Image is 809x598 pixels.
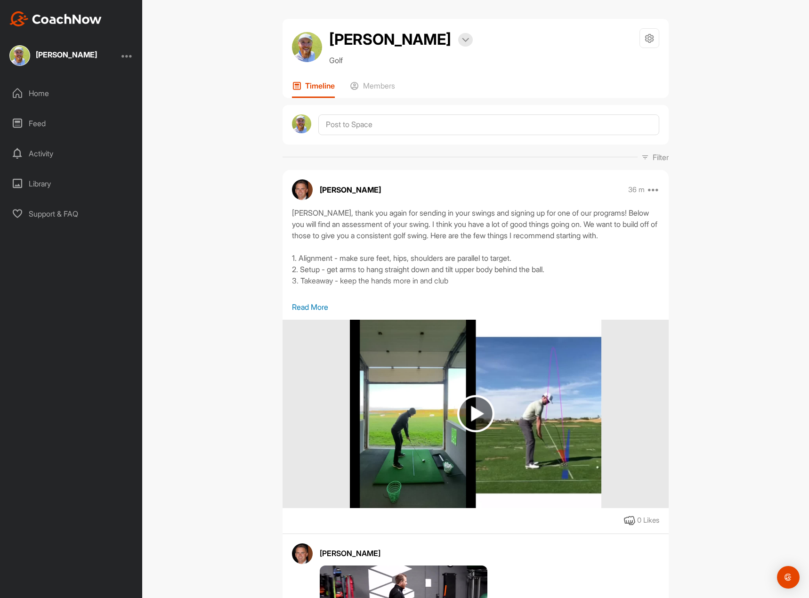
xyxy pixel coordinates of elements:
img: square_367522aebf3a0a24a85e830f3313bc72.jpg [9,45,30,66]
img: avatar [292,179,313,200]
div: Activity [5,142,138,165]
img: arrow-down [462,38,469,42]
img: media [350,320,601,508]
div: Library [5,172,138,195]
p: [PERSON_NAME] [320,184,381,195]
p: Filter [653,152,669,163]
p: Golf [329,55,473,66]
div: [PERSON_NAME] [320,548,659,559]
div: Open Intercom Messenger [777,566,800,589]
div: [PERSON_NAME], thank you again for sending in your swings and signing up for one of our programs!... [292,207,659,301]
img: avatar [292,543,313,564]
p: Timeline [305,81,335,90]
h2: [PERSON_NAME] [329,28,451,51]
div: Support & FAQ [5,202,138,226]
img: CoachNow [9,11,102,26]
img: avatar [292,114,311,134]
p: Members [363,81,395,90]
p: Read More [292,301,659,313]
div: [PERSON_NAME] [36,51,97,58]
div: Home [5,81,138,105]
img: play [457,395,494,432]
div: 0 Likes [637,515,659,526]
div: Feed [5,112,138,135]
p: 36 m [628,185,645,194]
img: avatar [292,32,322,62]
